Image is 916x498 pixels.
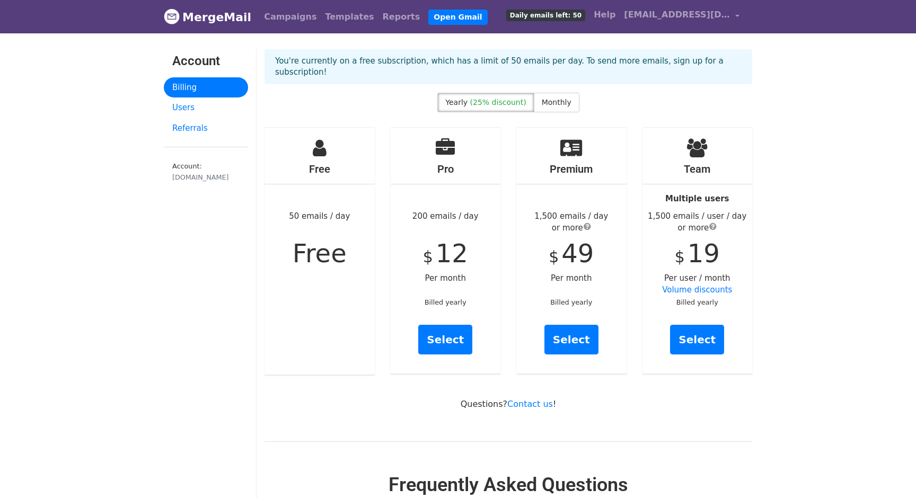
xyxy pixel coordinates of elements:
h3: Account [172,54,240,69]
a: Contact us [507,399,553,409]
span: 49 [561,238,594,268]
div: [DOMAIN_NAME] [172,172,240,182]
a: Daily emails left: 50 [502,4,589,25]
img: MergeMail logo [164,8,180,24]
span: $ [549,247,559,266]
small: Account: [172,162,240,182]
a: Select [544,325,598,354]
span: Yearly [445,98,468,106]
span: (25% discount) [470,98,526,106]
small: Billed yearly [425,298,466,306]
span: $ [675,247,685,266]
h2: Frequently Asked Questions [265,474,752,496]
a: Help [589,4,620,25]
a: Campaigns [260,6,321,28]
a: Select [418,325,472,354]
h4: Free [265,163,375,175]
span: 19 [688,238,720,268]
small: Billed yearly [676,298,718,306]
div: 200 emails / day Per month [391,128,501,374]
a: Templates [321,6,378,28]
div: Per month [516,128,627,374]
small: Billed yearly [550,298,592,306]
a: Open Gmail [428,10,487,25]
span: $ [423,247,433,266]
span: Daily emails left: 50 [506,10,585,21]
h4: Pro [391,163,501,175]
a: Users [164,97,248,118]
div: 1,500 emails / user / day or more [642,210,753,234]
p: You're currently on a free subscription, which has a limit of 50 emails per day. To send more ema... [275,56,742,78]
a: Referrals [164,118,248,139]
a: Reports [378,6,425,28]
a: Volume discounts [662,285,732,295]
a: Billing [164,77,248,98]
div: 1,500 emails / day or more [516,210,627,234]
span: 12 [436,238,468,268]
span: Free [293,238,347,268]
a: [EMAIL_ADDRESS][DOMAIN_NAME] [620,4,744,29]
span: Monthly [542,98,571,106]
a: Select [670,325,724,354]
div: 50 emails / day [265,128,375,375]
a: MergeMail [164,6,251,28]
strong: Multiple users [665,194,729,203]
span: [EMAIL_ADDRESS][DOMAIN_NAME] [624,8,730,21]
h4: Team [642,163,753,175]
div: Per user / month [642,128,753,374]
h4: Premium [516,163,627,175]
p: Questions? ! [265,398,752,410]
